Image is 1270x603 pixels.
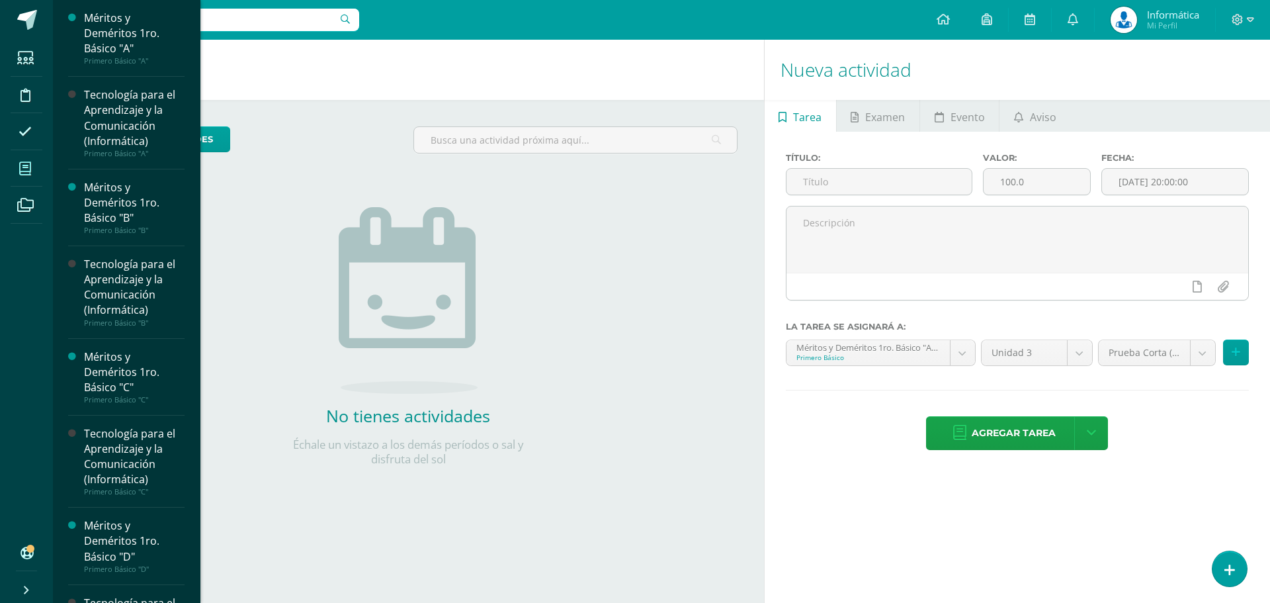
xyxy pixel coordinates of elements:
[920,100,999,132] a: Evento
[84,487,185,496] div: Primero Básico "C"
[84,87,185,158] a: Tecnología para el Aprendizaje y la Comunicación (Informática)Primero Básico "A"
[1109,340,1180,365] span: Prueba Corta (0.0%)
[1099,340,1215,365] a: Prueba Corta (0.0%)
[84,11,185,66] a: Méritos y Deméritos 1ro. Básico "A"Primero Básico "A"
[84,349,185,395] div: Méritos y Deméritos 1ro. Básico "C"
[781,40,1254,100] h1: Nueva actividad
[786,169,972,195] input: Título
[84,149,185,158] div: Primero Básico "A"
[84,257,185,327] a: Tecnología para el Aprendizaje y la Comunicación (Informática)Primero Básico "B"
[765,100,836,132] a: Tarea
[796,340,940,353] div: Méritos y Deméritos 1ro. Básico "A" 'A'
[276,438,540,467] p: Échale un vistazo a los demás períodos o sal y disfruta del sol
[837,100,919,132] a: Examen
[786,322,1249,332] label: La tarea se asignará a:
[84,257,185,318] div: Tecnología para el Aprendizaje y la Comunicación (Informática)
[982,340,1092,365] a: Unidad 3
[62,9,359,31] input: Busca un usuario...
[84,395,185,404] div: Primero Básico "C"
[951,101,985,133] span: Evento
[1101,153,1249,163] label: Fecha:
[84,426,185,496] a: Tecnología para el Aprendizaje y la Comunicación (Informática)Primero Básico "C"
[84,318,185,328] div: Primero Básico "B"
[1147,20,1199,31] span: Mi Perfil
[84,565,185,574] div: Primero Básico "D"
[84,349,185,404] a: Méritos y Deméritos 1ro. Básico "C"Primero Básico "C"
[1111,7,1137,33] img: da59f6ea21f93948affb263ca1346426.png
[1030,101,1056,133] span: Aviso
[972,417,1056,449] span: Agregar tarea
[276,404,540,427] h2: No tienes actividades
[84,518,185,573] a: Méritos y Deméritos 1ro. Básico "D"Primero Básico "D"
[786,153,972,163] label: Título:
[84,426,185,487] div: Tecnología para el Aprendizaje y la Comunicación (Informática)
[1147,8,1199,21] span: Informática
[84,87,185,148] div: Tecnología para el Aprendizaje y la Comunicación (Informática)
[84,180,185,235] a: Méritos y Deméritos 1ro. Básico "B"Primero Básico "B"
[983,153,1091,163] label: Valor:
[1102,169,1248,195] input: Fecha de entrega
[84,180,185,226] div: Méritos y Deméritos 1ro. Básico "B"
[999,100,1070,132] a: Aviso
[865,101,905,133] span: Examen
[339,207,478,394] img: no_activities.png
[992,340,1057,365] span: Unidad 3
[69,40,748,100] h1: Actividades
[786,340,975,365] a: Méritos y Deméritos 1ro. Básico "A" 'A'Primero Básico
[84,11,185,56] div: Méritos y Deméritos 1ro. Básico "A"
[984,169,1090,195] input: Puntos máximos
[414,127,736,153] input: Busca una actividad próxima aquí...
[84,226,185,235] div: Primero Básico "B"
[793,101,822,133] span: Tarea
[84,518,185,564] div: Méritos y Deméritos 1ro. Básico "D"
[796,353,940,362] div: Primero Básico
[84,56,185,66] div: Primero Básico "A"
